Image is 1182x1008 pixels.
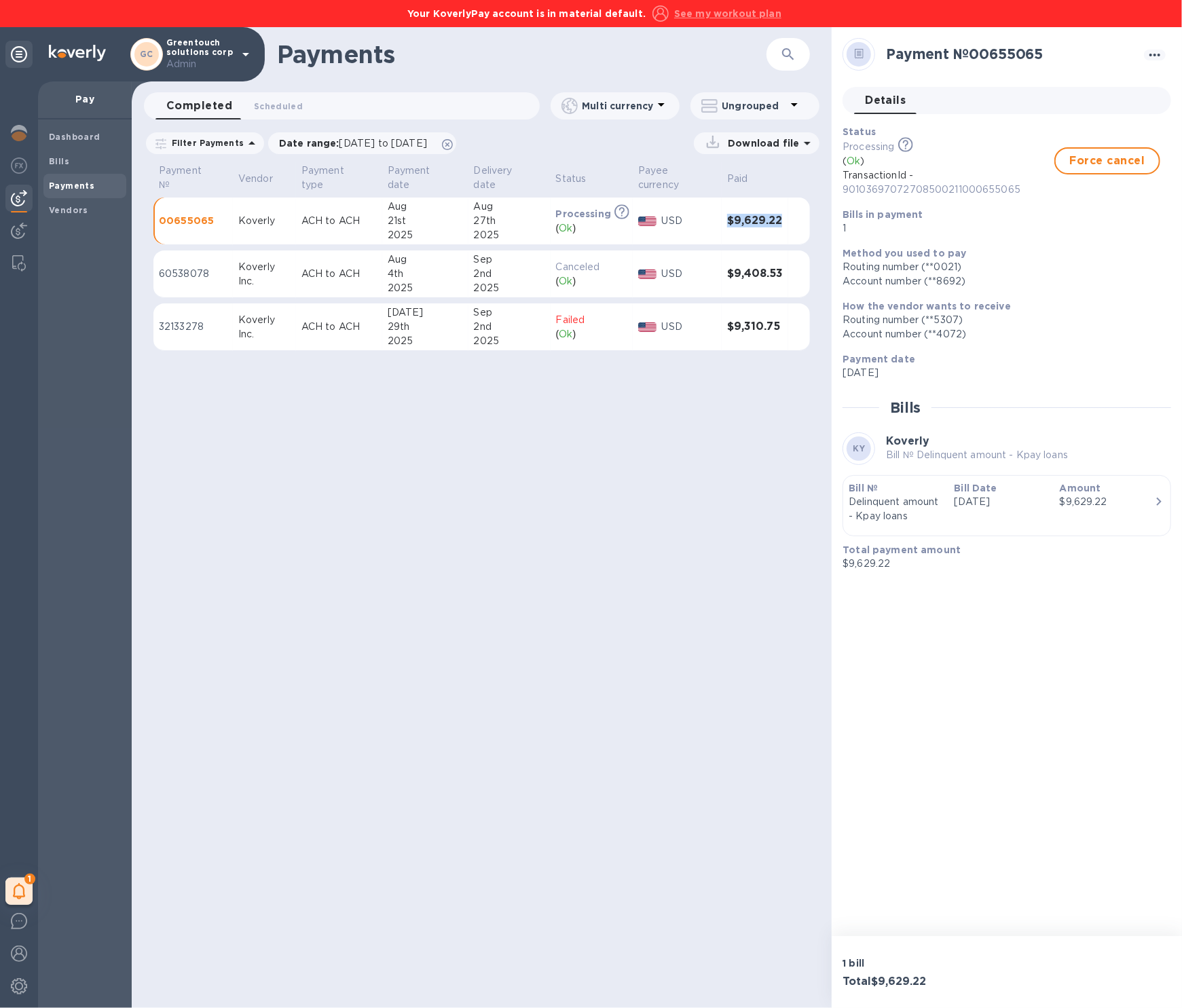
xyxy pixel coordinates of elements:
[843,260,1160,274] div: Routing number (**0021)
[166,57,234,71] p: Admin
[301,214,377,228] p: ACH to ACH
[662,214,717,228] p: USD
[556,327,628,341] div: ( )
[268,132,456,154] div: Date range:[DATE] to [DATE]
[849,483,878,493] b: Bill №
[159,267,227,281] p: 60538078
[843,248,966,259] b: Method you used to pay
[1060,483,1101,493] b: Amount
[166,38,234,71] p: Greentouch solutions corp
[238,172,273,186] p: Vendor
[474,267,545,281] div: 2nd
[674,8,781,19] u: See my workout plan
[865,91,906,110] span: Details
[5,41,33,68] div: Unpin categories
[49,92,121,106] p: Pay
[849,495,943,523] p: Delinquent amount - Kpay loans
[556,207,612,221] p: Processing
[49,181,94,191] b: Payments
[1060,495,1154,509] div: $9,629.22
[886,45,1139,62] h2: Payment № 00655065
[722,99,786,113] p: Ungrouped
[559,221,572,236] p: Ok
[388,164,445,192] p: Payment date
[727,320,783,333] h3: $9,310.75
[727,214,783,227] h3: $9,629.22
[843,354,915,365] b: Payment date
[559,327,572,341] p: Ok
[388,320,463,334] div: 29th
[843,327,1160,341] div: Account number (**4072)
[49,45,106,61] img: Logo
[722,136,799,150] p: Download file
[388,214,463,228] div: 21st
[238,274,291,288] div: Inc.
[638,217,657,226] img: USD
[582,99,653,113] p: Multi currency
[843,209,923,220] b: Bills in payment
[388,164,463,192] span: Payment date
[886,448,1068,462] p: Bill № Delinquent amount - Kpay loans
[474,164,528,192] p: Delivery date
[843,274,1160,288] div: Account number (**8692)
[301,267,377,281] p: ACH to ACH
[277,40,703,69] h1: Payments
[254,99,303,113] span: Scheduled
[474,228,545,242] div: 2025
[556,172,587,186] p: Status
[890,399,921,416] h2: Bills
[843,221,1160,236] p: 1
[474,253,545,267] div: Sep
[166,96,232,115] span: Completed
[474,334,545,348] div: 2025
[843,544,961,555] b: Total payment amount
[843,557,1160,571] p: $9,629.22
[301,164,359,192] p: Payment type
[843,126,876,137] b: Status
[388,228,463,242] div: 2025
[388,334,463,348] div: 2025
[556,274,628,288] div: ( )
[238,313,291,327] div: Koverly
[843,183,1054,197] p: 90103697072708500211000655065
[727,267,783,280] h3: $9,408.53
[279,136,434,150] p: Date range :
[638,269,657,279] img: USD
[238,172,291,186] span: Vendor
[474,214,545,228] div: 27th
[140,49,153,59] b: GC
[955,483,997,493] b: Bill Date
[843,366,1160,380] p: [DATE]
[474,200,545,214] div: Aug
[727,172,766,186] span: Paid
[727,172,748,186] p: Paid
[159,214,227,227] p: 00655065
[843,140,894,154] p: Processing
[556,172,604,186] span: Status
[1067,153,1148,169] span: Force cancel
[474,281,545,295] div: 2025
[843,475,1171,536] button: Bill №Delinquent amount - Kpay loansBill Date[DATE]Amount$9,629.22
[238,327,291,341] div: Inc.
[159,320,227,334] p: 32133278
[556,260,628,274] p: Canceled
[159,164,227,192] span: Payment №
[339,138,427,149] span: [DATE] to [DATE]
[301,320,377,334] p: ACH to ACH
[843,956,1001,970] p: 1 bill
[407,8,646,19] b: Your KoverlyPay account is in material default.
[474,305,545,320] div: Sep
[301,164,377,192] span: Payment type
[49,132,100,142] b: Dashboard
[638,322,657,332] img: USD
[843,975,1001,988] h3: Total $9,629.22
[238,214,291,228] div: Koverly
[559,274,572,288] p: Ok
[853,443,865,453] b: KY
[388,281,463,295] div: 2025
[638,164,699,192] p: Payee currency
[638,164,716,192] span: Payee currency
[847,154,860,168] p: Ok
[24,874,35,884] span: 1
[388,253,463,267] div: Aug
